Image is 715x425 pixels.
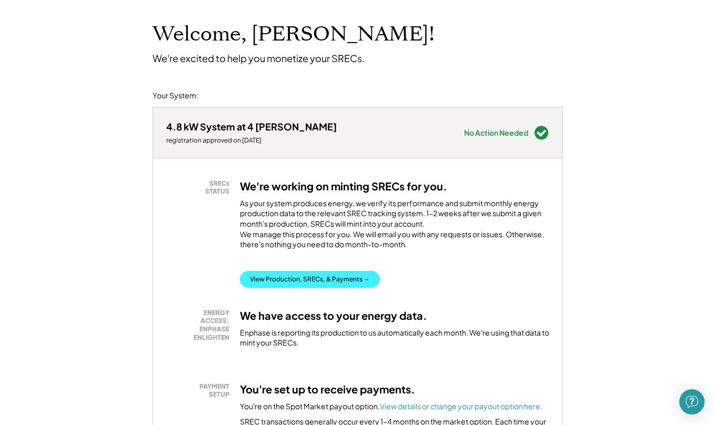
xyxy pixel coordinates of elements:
[240,198,549,255] div: As your system produces energy, we verify its performance and submit monthly energy production da...
[153,52,365,64] div: We're excited to help you monetize your SRECs.
[464,129,528,136] div: No Action Needed
[153,22,435,47] h1: Welcome, [PERSON_NAME]!
[240,401,542,412] div: You're on the Spot Market payout option.
[240,382,415,396] h3: You're set up to receive payments.
[240,271,380,288] button: View Production, SRECs, & Payments →
[172,382,229,399] div: PAYMENT SETUP
[679,389,704,414] div: Open Intercom Messenger
[166,120,337,133] div: 4.8 kW System at 4 [PERSON_NAME]
[166,136,337,145] div: registration approved on [DATE]
[153,90,198,101] div: Your System:
[240,328,549,348] div: Enphase is reporting its production to us automatically each month. We're using that data to mint...
[240,309,427,322] h3: We have access to your energy data.
[380,401,542,411] a: View details or change your payout option here.
[172,309,229,341] div: ENERGY ACCESS: ENPHASE ENLIGHTEN
[240,179,447,193] h3: We're working on minting SRECs for you.
[172,179,229,196] div: SRECs STATUS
